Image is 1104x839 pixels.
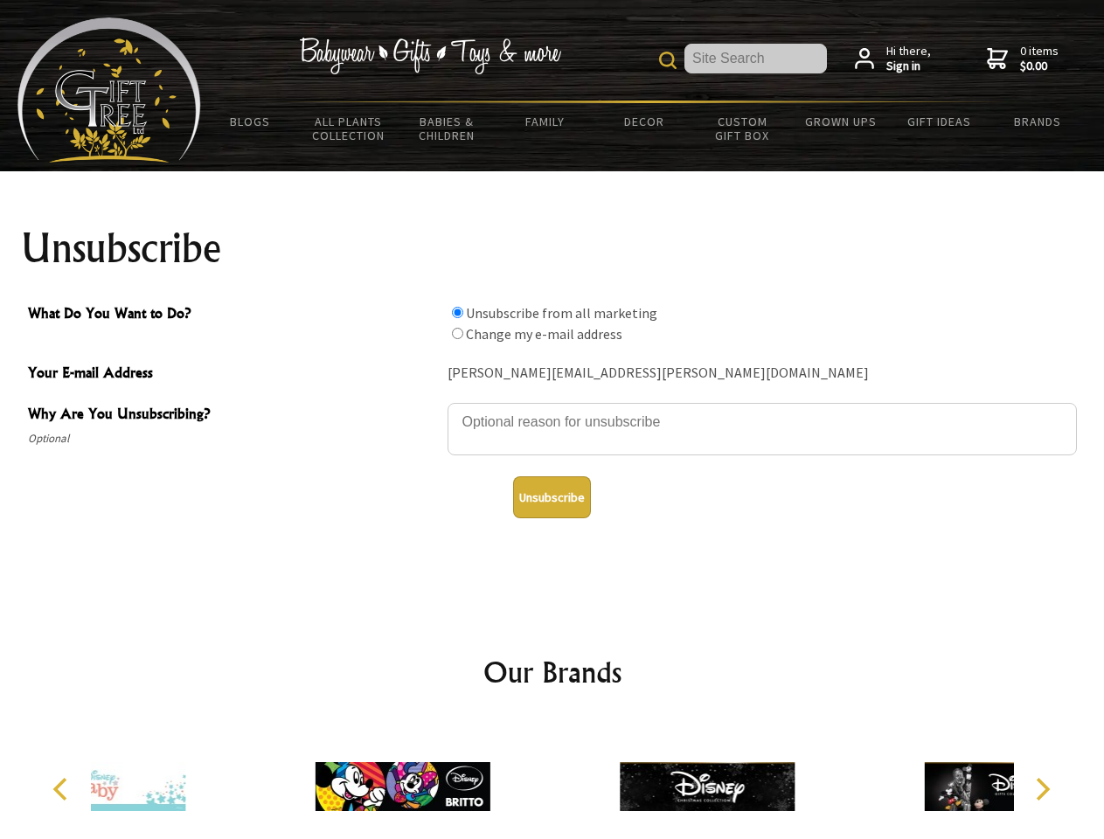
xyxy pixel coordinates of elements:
[1020,43,1059,74] span: 0 items
[398,103,496,154] a: Babies & Children
[855,44,931,74] a: Hi there,Sign in
[28,302,439,328] span: What Do You Want to Do?
[684,44,827,73] input: Site Search
[452,307,463,318] input: What Do You Want to Do?
[791,103,890,140] a: Grown Ups
[448,403,1077,455] textarea: Why Are You Unsubscribing?
[886,59,931,74] strong: Sign in
[886,44,931,74] span: Hi there,
[1020,59,1059,74] strong: $0.00
[594,103,693,140] a: Decor
[466,304,657,322] label: Unsubscribe from all marketing
[1023,770,1061,808] button: Next
[300,103,399,154] a: All Plants Collection
[201,103,300,140] a: BLOGS
[452,328,463,339] input: What Do You Want to Do?
[28,362,439,387] span: Your E-mail Address
[466,325,622,343] label: Change my e-mail address
[448,360,1077,387] div: [PERSON_NAME][EMAIL_ADDRESS][PERSON_NAME][DOMAIN_NAME]
[17,17,201,163] img: Babyware - Gifts - Toys and more...
[44,770,82,808] button: Previous
[659,52,677,69] img: product search
[890,103,989,140] a: Gift Ideas
[299,38,561,74] img: Babywear - Gifts - Toys & more
[28,403,439,428] span: Why Are You Unsubscribing?
[28,428,439,449] span: Optional
[35,651,1070,693] h2: Our Brands
[496,103,595,140] a: Family
[513,476,591,518] button: Unsubscribe
[989,103,1087,140] a: Brands
[987,44,1059,74] a: 0 items$0.00
[693,103,792,154] a: Custom Gift Box
[21,227,1084,269] h1: Unsubscribe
